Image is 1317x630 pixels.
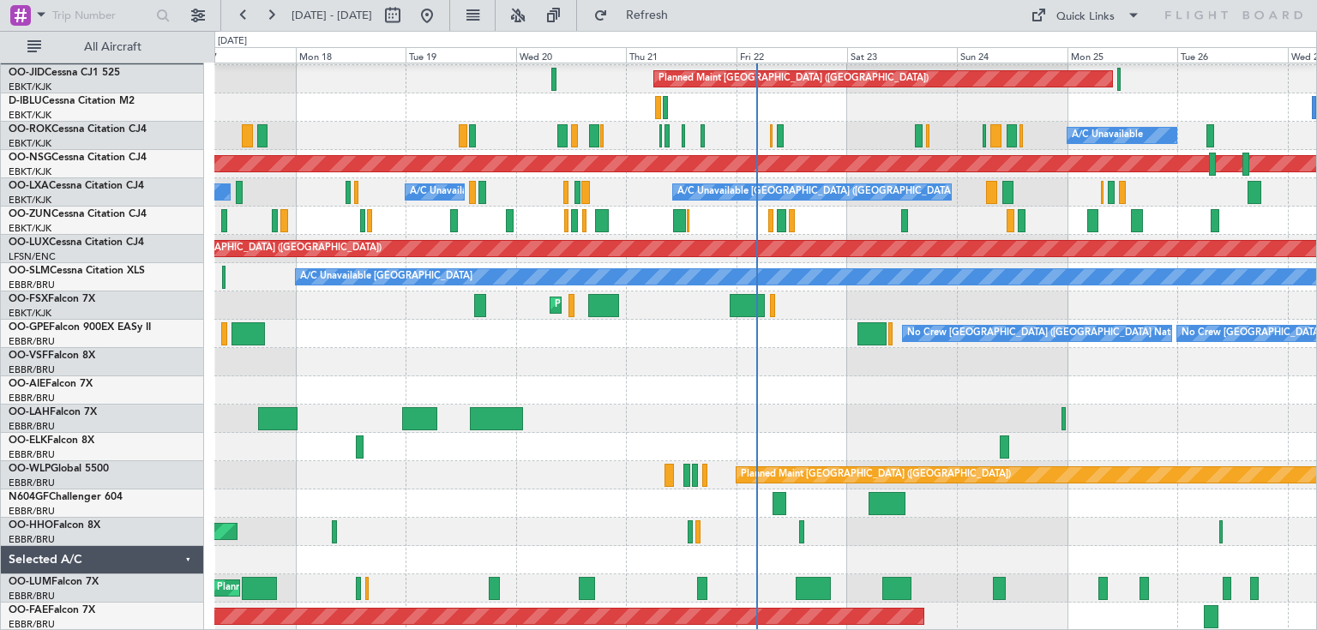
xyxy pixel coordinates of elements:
[9,492,123,502] a: N604GFChallenger 604
[9,435,47,446] span: OO-ELK
[9,392,55,405] a: EBBR/BRU
[9,209,51,219] span: OO-ZUN
[45,41,181,53] span: All Aircraft
[847,47,958,63] div: Sat 23
[9,153,51,163] span: OO-NSG
[9,81,51,93] a: EBKT/KJK
[218,34,247,49] div: [DATE]
[9,209,147,219] a: OO-ZUNCessna Citation CJ4
[9,181,144,191] a: OO-LXACessna Citation CJ4
[9,294,95,304] a: OO-FSXFalcon 7X
[9,153,147,163] a: OO-NSGCessna Citation CJ4
[9,266,50,276] span: OO-SLM
[300,264,472,290] div: A/C Unavailable [GEOGRAPHIC_DATA]
[52,3,151,28] input: Trip Number
[9,379,93,389] a: OO-AIEFalcon 7X
[9,464,109,474] a: OO-WLPGlobal 5500
[9,96,135,106] a: D-IBLUCessna Citation M2
[9,307,51,320] a: EBKT/KJK
[9,492,49,502] span: N604GF
[217,575,527,601] div: Planned Maint [GEOGRAPHIC_DATA] ([GEOGRAPHIC_DATA] National)
[9,279,55,291] a: EBBR/BRU
[9,335,55,348] a: EBBR/BRU
[9,194,51,207] a: EBKT/KJK
[957,47,1067,63] div: Sun 24
[677,179,996,205] div: A/C Unavailable [GEOGRAPHIC_DATA] ([GEOGRAPHIC_DATA] National)
[9,237,49,248] span: OO-LUX
[658,66,929,92] div: Planned Maint [GEOGRAPHIC_DATA] ([GEOGRAPHIC_DATA])
[9,222,51,235] a: EBKT/KJK
[9,605,95,615] a: OO-FAEFalcon 7X
[9,237,144,248] a: OO-LUXCessna Citation CJ4
[9,605,48,615] span: OO-FAE
[555,292,755,318] div: Planned Maint Kortrijk-[GEOGRAPHIC_DATA]
[611,9,683,21] span: Refresh
[9,322,151,333] a: OO-GPEFalcon 900EX EASy II
[9,351,95,361] a: OO-VSFFalcon 8X
[9,266,145,276] a: OO-SLMCessna Citation XLS
[9,96,42,106] span: D-IBLU
[296,47,406,63] div: Mon 18
[9,165,51,178] a: EBKT/KJK
[9,590,55,603] a: EBBR/BRU
[9,351,48,361] span: OO-VSF
[1177,47,1288,63] div: Tue 26
[9,407,97,417] a: OO-LAHFalcon 7X
[1022,2,1149,29] button: Quick Links
[9,137,51,150] a: EBKT/KJK
[9,322,49,333] span: OO-GPE
[9,520,100,531] a: OO-HHOFalcon 8X
[9,477,55,489] a: EBBR/BRU
[9,124,147,135] a: OO-ROKCessna Citation CJ4
[9,420,55,433] a: EBBR/BRU
[9,68,120,78] a: OO-JIDCessna CJ1 525
[737,47,847,63] div: Fri 22
[586,2,689,29] button: Refresh
[292,8,372,23] span: [DATE] - [DATE]
[1072,123,1143,148] div: A/C Unavailable
[1067,47,1178,63] div: Mon 25
[9,181,49,191] span: OO-LXA
[9,577,51,587] span: OO-LUM
[1056,9,1115,26] div: Quick Links
[741,462,1011,488] div: Planned Maint [GEOGRAPHIC_DATA] ([GEOGRAPHIC_DATA])
[9,109,51,122] a: EBKT/KJK
[516,47,627,63] div: Wed 20
[9,520,53,531] span: OO-HHO
[9,533,55,546] a: EBBR/BRU
[410,179,729,205] div: A/C Unavailable [GEOGRAPHIC_DATA] ([GEOGRAPHIC_DATA] National)
[19,33,186,61] button: All Aircraft
[9,379,45,389] span: OO-AIE
[9,124,51,135] span: OO-ROK
[111,236,382,261] div: Planned Maint [GEOGRAPHIC_DATA] ([GEOGRAPHIC_DATA])
[9,250,56,263] a: LFSN/ENC
[9,435,94,446] a: OO-ELKFalcon 8X
[9,68,45,78] span: OO-JID
[9,363,55,376] a: EBBR/BRU
[9,464,51,474] span: OO-WLP
[9,294,48,304] span: OO-FSX
[185,47,296,63] div: Sun 17
[9,407,50,417] span: OO-LAH
[9,577,99,587] a: OO-LUMFalcon 7X
[9,448,55,461] a: EBBR/BRU
[406,47,516,63] div: Tue 19
[9,505,55,518] a: EBBR/BRU
[626,47,737,63] div: Thu 21
[907,321,1194,346] div: No Crew [GEOGRAPHIC_DATA] ([GEOGRAPHIC_DATA] National)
